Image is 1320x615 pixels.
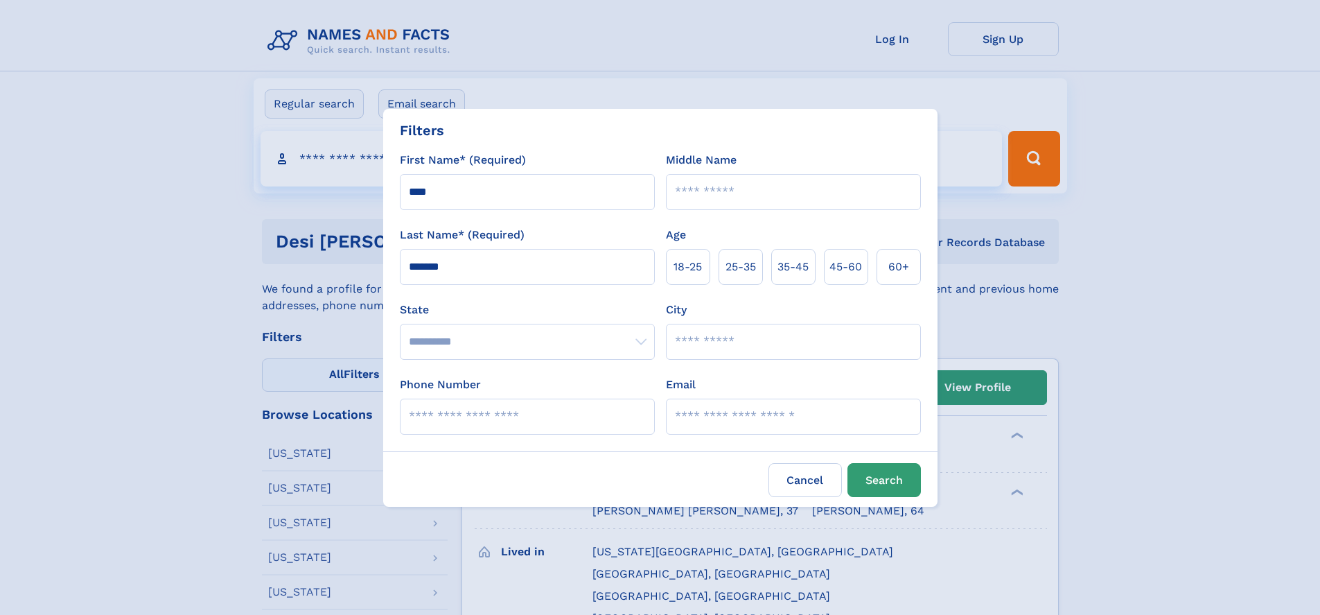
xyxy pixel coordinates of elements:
label: Middle Name [666,152,737,168]
button: Search [847,463,921,497]
label: City [666,302,687,318]
span: 35‑45 [777,259,809,275]
label: Last Name* (Required) [400,227,525,243]
div: Filters [400,120,444,141]
span: 25‑35 [725,259,756,275]
span: 45‑60 [829,259,862,275]
span: 60+ [888,259,909,275]
label: Phone Number [400,376,481,393]
label: First Name* (Required) [400,152,526,168]
span: 18‑25 [674,259,702,275]
label: Age [666,227,686,243]
label: State [400,302,655,318]
label: Email [666,376,696,393]
label: Cancel [768,463,842,497]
